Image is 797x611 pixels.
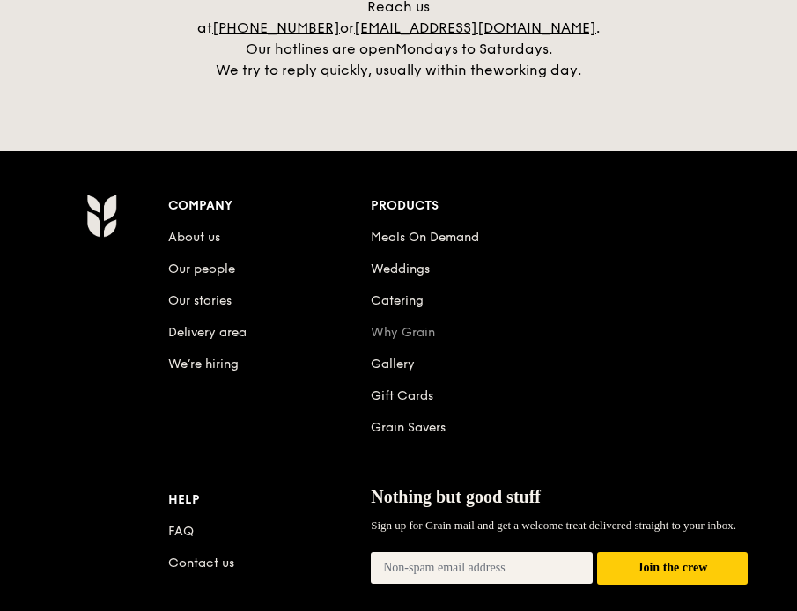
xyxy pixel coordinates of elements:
[168,524,194,539] a: FAQ
[371,552,593,584] input: Non-spam email address
[168,261,235,276] a: Our people
[371,261,430,276] a: Weddings
[493,62,581,78] span: working day.
[395,40,552,57] span: Mondays to Saturdays.
[371,230,479,245] a: Meals On Demand
[371,388,433,403] a: Gift Cards
[212,19,340,36] a: [PHONE_NUMBER]
[371,420,446,435] a: Grain Savers
[168,293,232,308] a: Our stories
[597,552,748,585] button: Join the crew
[168,556,234,571] a: Contact us
[371,357,415,372] a: Gallery
[86,194,117,238] img: AYc88T3wAAAABJRU5ErkJggg==
[371,519,736,532] span: Sign up for Grain mail and get a welcome treat delivered straight to your inbox.
[168,194,371,218] div: Company
[354,19,596,36] a: [EMAIL_ADDRESS][DOMAIN_NAME]
[371,194,748,218] div: Products
[168,230,220,245] a: About us
[168,357,239,372] a: We’re hiring
[371,487,541,506] span: Nothing but good stuff
[168,325,247,340] a: Delivery area
[371,325,435,340] a: Why Grain
[168,488,371,512] div: Help
[371,293,424,308] a: Catering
